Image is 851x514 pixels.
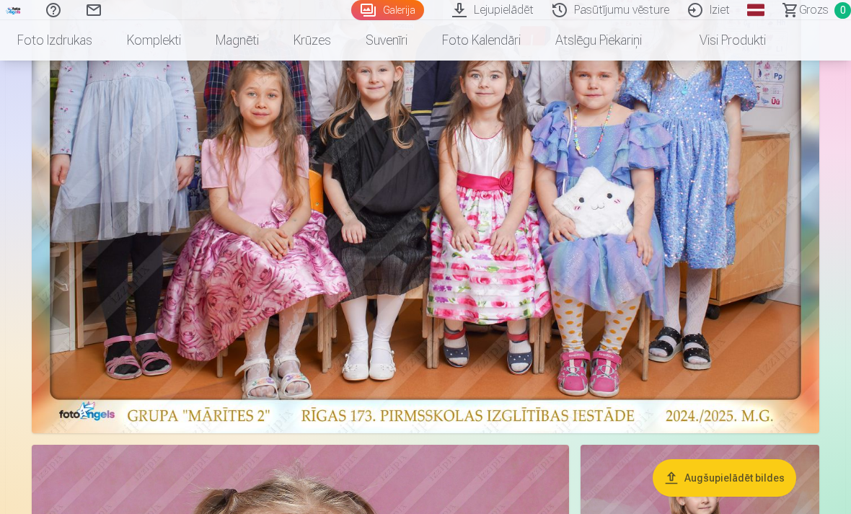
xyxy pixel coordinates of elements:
[834,2,851,19] span: 0
[110,20,198,61] a: Komplekti
[348,20,425,61] a: Suvenīri
[799,1,829,19] span: Grozs
[653,459,796,497] button: Augšupielādēt bildes
[425,20,538,61] a: Foto kalendāri
[198,20,276,61] a: Magnēti
[659,20,783,61] a: Visi produkti
[276,20,348,61] a: Krūzes
[6,6,22,14] img: /fa1
[538,20,659,61] a: Atslēgu piekariņi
